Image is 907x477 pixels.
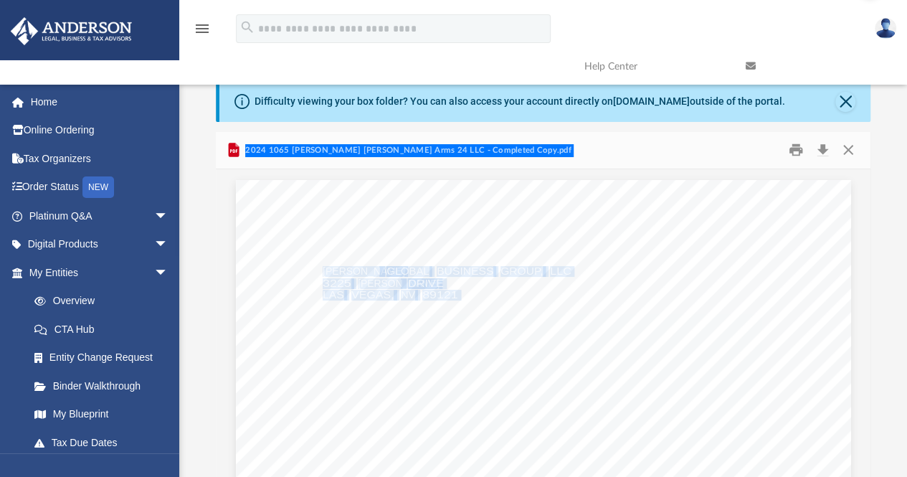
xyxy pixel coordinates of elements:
span: VEGAS, [351,291,394,301]
a: CTA Hub [20,315,190,344]
span: LLC [550,267,571,277]
a: My Entitiesarrow_drop_down [10,258,190,287]
a: [DOMAIN_NAME] [613,95,690,107]
button: Close [835,92,855,112]
a: Online Ordering [10,116,190,145]
span: GLOBAL [386,267,429,277]
a: Entity Change Request [20,344,190,372]
a: Order StatusNEW [10,173,190,202]
button: Close [835,139,861,161]
i: menu [194,20,211,37]
span: arrow_drop_down [154,230,183,260]
span: DRIVE [408,279,444,289]
button: Download [809,139,835,161]
div: NEW [82,176,114,198]
span: GROUP, [500,267,543,277]
a: Binder Walkthrough [20,372,190,400]
a: Platinum Q&Aarrow_drop_down [10,202,190,230]
span: 3225 [323,279,351,289]
img: Anderson Advisors Platinum Portal [6,17,136,45]
a: Overview [20,287,190,316]
span: BUSINESS [437,267,493,277]
a: Tax Organizers [10,144,190,173]
span: 89121 [422,291,458,301]
span: NV [401,291,415,301]
a: menu [194,27,211,37]
span: [PERSON_NAME] [323,267,405,277]
i: search [239,19,255,35]
a: Digital Productsarrow_drop_down [10,230,190,259]
span: 2024 1065 [PERSON_NAME] [PERSON_NAME] Arms 24 LLC - Completed Copy.pdf [242,144,571,157]
a: Home [10,88,190,116]
span: arrow_drop_down [154,202,183,231]
span: arrow_drop_down [154,258,183,288]
a: Tax Due Dates [20,428,190,457]
span: LAS [323,291,344,301]
img: User Pic [875,18,896,39]
div: Difficulty viewing your box folder? You can also access your account directly on outside of the p... [255,94,785,109]
a: My Blueprint [20,400,183,429]
a: Help Center [574,38,735,95]
button: Print [782,139,810,161]
span: [PERSON_NAME] [358,279,440,289]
